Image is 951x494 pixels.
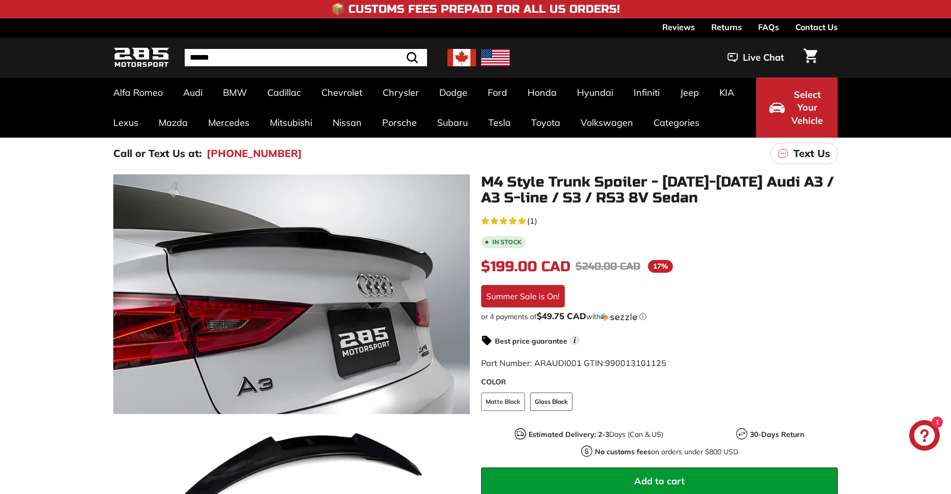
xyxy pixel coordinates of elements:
a: FAQs [758,18,779,36]
a: Text Us [770,143,838,164]
a: Cart [797,40,823,75]
h1: M4 Style Trunk Spoiler - [DATE]-[DATE] Audi A3 / A3 S-line / S3 / RS3 8V Sedan [481,174,838,206]
a: 5.0 rating (1 votes) [481,214,838,227]
a: Jeep [670,77,709,108]
a: Subaru [427,108,478,138]
button: Select Your Vehicle [756,77,838,138]
p: Days (Can & US) [529,429,663,440]
a: Mazda [148,108,198,138]
div: Summer Sale is On! [481,285,565,307]
button: Live Chat [714,45,797,70]
span: 17% [648,260,673,273]
span: $199.00 CAD [481,258,570,275]
strong: 30-Days Return [750,430,804,439]
strong: No customs fees [595,447,651,456]
a: Chevrolet [311,77,372,108]
a: KIA [709,77,744,108]
div: or 4 payments of with [481,311,838,322]
p: Call or Text Us at: [113,146,202,161]
a: Reviews [662,18,695,36]
p: on orders under $800 USD [595,447,738,457]
a: Dodge [429,77,478,108]
span: 990013101125 [605,358,666,368]
a: Returns [711,18,742,36]
a: Porsche [372,108,427,138]
div: or 4 payments of$49.75 CADwithSezzle Click to learn more about Sezzle [481,311,838,322]
a: Contact Us [795,18,838,36]
span: Select Your Vehicle [790,88,824,127]
span: (1) [527,215,537,227]
a: Audi [173,77,213,108]
a: Tesla [478,108,521,138]
a: Mercedes [198,108,260,138]
a: Honda [517,77,567,108]
label: COLOR [481,377,838,387]
h4: 📦 Customs Fees Prepaid for All US Orders! [331,3,620,15]
a: Alfa Romeo [103,77,173,108]
a: Volkswagen [570,108,643,138]
strong: Estimated Delivery: 2-3 [529,430,609,439]
a: Categories [643,108,710,138]
span: Live Chat [743,51,784,64]
span: Part Number: ARAUDI001 GTIN: [481,358,666,368]
a: Mitsubishi [260,108,322,138]
a: Infiniti [623,77,670,108]
a: Hyundai [567,77,623,108]
img: Logo_285_Motorsport_areodynamics_components [113,46,169,70]
a: BMW [213,77,257,108]
span: i [570,335,580,345]
span: Add to cart [634,475,685,487]
b: In stock [492,239,521,245]
input: Search [185,49,427,66]
a: [PHONE_NUMBER] [207,146,302,161]
a: Nissan [322,108,372,138]
a: Toyota [521,108,570,138]
a: Lexus [103,108,148,138]
span: $240.00 CAD [575,260,640,273]
a: Chrysler [372,77,429,108]
a: Cadillac [257,77,311,108]
p: Text Us [793,146,830,161]
strong: Best price guarantee [495,336,567,346]
a: Ford [478,77,517,108]
span: $49.75 CAD [537,310,586,321]
img: Sezzle [600,313,637,322]
inbox-online-store-chat: Shopify online store chat [906,420,943,453]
